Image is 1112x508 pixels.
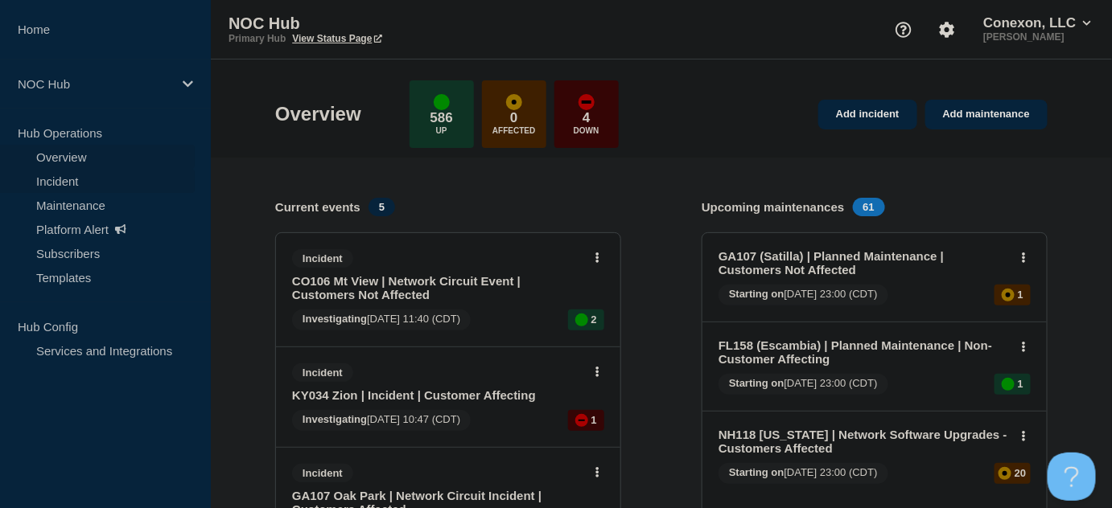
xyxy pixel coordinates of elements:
span: Investigating [303,313,367,325]
p: 1 [591,414,597,426]
p: 1 [1018,378,1023,390]
button: Conexon, LLC [980,15,1094,31]
div: up [434,94,450,110]
span: Starting on [729,377,785,389]
a: NH118 [US_STATE] | Network Software Upgrades - Customers Affected [719,428,1009,455]
div: down [579,94,595,110]
p: Up [436,126,447,135]
span: Investigating [303,413,367,425]
a: CO106 Mt View | Network Circuit Event | Customers Not Affected [292,274,583,301]
div: up [575,313,588,326]
a: Add incident [818,100,917,129]
p: NOC Hub [229,14,550,33]
p: 1 [1018,289,1023,301]
h1: Overview [275,103,361,125]
span: Incident [292,363,353,382]
p: 586 [430,110,453,126]
iframe: Help Scout Beacon - Open [1048,453,1096,501]
div: up [1002,378,1015,391]
h4: Current events [275,200,360,214]
a: KY034 Zion | Incident | Customer Affecting [292,388,583,402]
p: Down [574,126,599,135]
span: [DATE] 11:40 (CDT) [292,309,471,330]
a: GA107 (Satilla) | Planned Maintenance | Customers Not Affected [719,249,1009,277]
span: [DATE] 23:00 (CDT) [719,285,888,305]
p: [PERSON_NAME] [980,31,1094,43]
span: [DATE] 10:47 (CDT) [292,410,471,431]
span: Starting on [729,288,785,300]
a: View Status Page [292,33,381,44]
a: Add maintenance [925,100,1048,129]
div: affected [1002,289,1015,301]
a: FL158 (Escambia) | Planned Maintenance | Non-Customer Affecting [719,338,1009,366]
p: Affected [492,126,535,135]
button: Support [887,13,920,47]
p: 4 [583,110,590,126]
span: Incident [292,249,353,268]
span: Starting on [729,466,785,478]
button: Account settings [930,13,964,47]
h4: Upcoming maintenances [702,200,845,214]
div: affected [999,467,1011,480]
p: 0 [510,110,517,126]
p: 2 [591,313,597,326]
p: Primary Hub [229,33,286,44]
div: affected [506,94,522,110]
span: [DATE] 23:00 (CDT) [719,374,888,395]
span: Incident [292,464,353,482]
span: [DATE] 23:00 (CDT) [719,463,888,484]
span: 5 [369,198,395,216]
p: 20 [1015,467,1026,479]
div: down [575,414,588,427]
p: NOC Hub [18,77,172,91]
span: 61 [853,198,885,216]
